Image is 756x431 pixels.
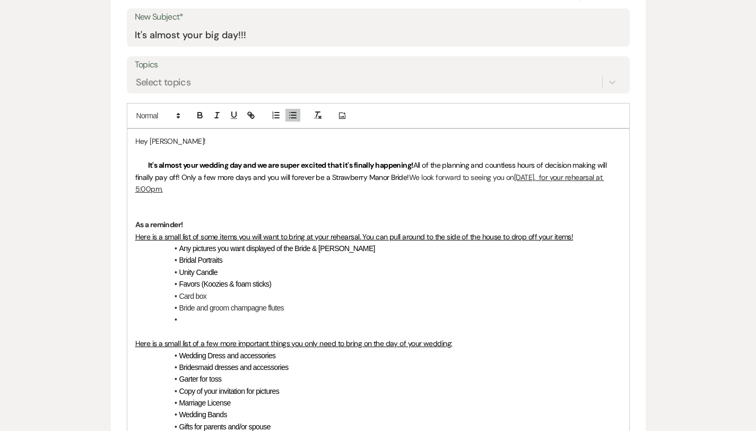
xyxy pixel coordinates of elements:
span: All of the planning and countless hours of decision making will finally pay off! Only a few more ... [135,160,609,182]
span: Marriage License [179,399,231,407]
p: We look forward to seeing you on [135,159,621,195]
strong: As a reminder! [135,220,183,229]
label: Topics [135,57,622,73]
u: Here is a small list of a few more important things you only need to bring on the day of your wed... [135,339,453,348]
span: Garter for toss [179,375,222,383]
div: Select topics [136,75,191,90]
strong: It's almost your wedding day and we are super excited that it's finally happening! [148,160,413,170]
p: Hey [PERSON_NAME]! [135,135,621,147]
span: Wedding Bands [179,410,227,419]
span: Bridal Portraits [179,256,223,264]
span: Unity Candle [179,268,218,277]
label: New Subject* [135,10,622,25]
span: Bridesmaid dresses and accessories [179,363,289,372]
span: Wedding Dress and accessories [179,351,276,360]
li: Bride and groom champagne flutes [146,302,621,314]
span: Favors (Koozies & foam sticks) [179,280,272,288]
u: Here is a small list of some items you will want to bring at your rehearsal. You can pull around ... [135,232,573,242]
span: Gifts for parents and/or spouse [179,423,271,431]
span: Any pictures you want displayed of the Bride & [PERSON_NAME] [179,244,375,253]
li: Card box [146,290,621,302]
span: Copy of your invitation for pictures [179,387,280,395]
